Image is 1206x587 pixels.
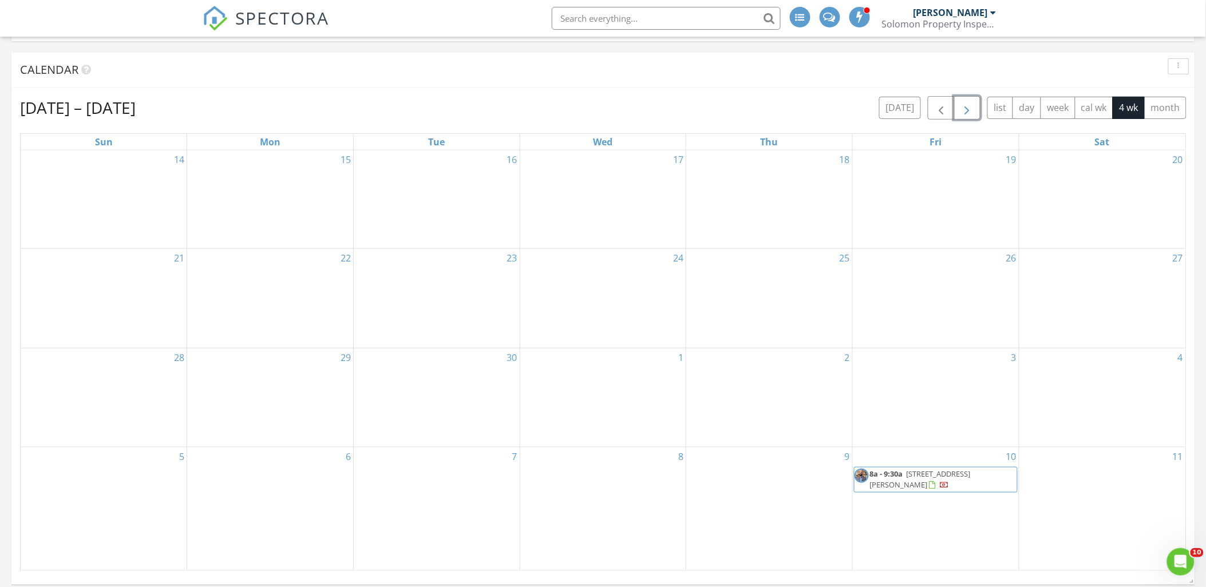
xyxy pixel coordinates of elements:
td: Go to September 21, 2025 [21,249,187,348]
a: Go to October 5, 2025 [177,447,187,466]
a: Go to October 7, 2025 [510,447,520,466]
td: Go to September 20, 2025 [1019,150,1185,249]
a: Go to September 18, 2025 [837,150,852,169]
a: Friday [927,134,944,150]
button: cal wk [1075,97,1114,119]
a: Monday [258,134,283,150]
td: Go to October 6, 2025 [187,447,354,570]
a: Go to September 28, 2025 [172,348,187,367]
td: Go to October 3, 2025 [853,348,1019,447]
a: SPECTORA [203,15,330,39]
span: SPECTORA [236,6,330,30]
input: Search everything... [552,7,781,30]
a: Go to September 17, 2025 [671,150,686,169]
h2: [DATE] – [DATE] [20,96,136,119]
a: Go to September 14, 2025 [172,150,187,169]
div: Solomon Property Inspections LLC [882,18,997,30]
td: Go to October 1, 2025 [520,348,686,447]
a: Go to October 4, 2025 [1176,348,1185,367]
button: list [987,97,1013,119]
span: [STREET_ADDRESS][PERSON_NAME] [870,469,971,490]
iframe: Intercom live chat [1167,548,1195,576]
td: Go to September 15, 2025 [187,150,354,249]
a: Go to September 26, 2025 [1004,249,1019,267]
a: Go to September 24, 2025 [671,249,686,267]
a: 8a - 9:30a [STREET_ADDRESS][PERSON_NAME] [854,467,1018,493]
a: Go to October 3, 2025 [1009,348,1019,367]
td: Go to September 22, 2025 [187,249,354,348]
a: Go to September 29, 2025 [338,348,353,367]
td: Go to October 4, 2025 [1019,348,1185,447]
span: 8a - 9:30a [870,469,903,479]
td: Go to October 8, 2025 [520,447,686,570]
a: Go to September 23, 2025 [505,249,520,267]
td: Go to October 10, 2025 [853,447,1019,570]
a: Go to October 8, 2025 [676,447,686,466]
td: Go to September 18, 2025 [686,150,853,249]
a: Go to September 21, 2025 [172,249,187,267]
td: Go to October 11, 2025 [1019,447,1185,570]
a: Go to October 10, 2025 [1004,447,1019,466]
td: Go to September 28, 2025 [21,348,187,447]
button: Next [954,96,981,120]
button: Previous [928,96,955,120]
a: Go to September 19, 2025 [1004,150,1019,169]
button: 4 wk [1113,97,1145,119]
a: Wednesday [591,134,615,150]
span: 10 [1191,548,1204,557]
a: Go to October 11, 2025 [1171,447,1185,466]
td: Go to September 19, 2025 [853,150,1019,249]
td: Go to September 24, 2025 [520,249,686,348]
button: week [1041,97,1075,119]
a: Go to September 16, 2025 [505,150,520,169]
a: Go to October 9, 2025 [843,447,852,466]
a: Go to October 2, 2025 [843,348,852,367]
td: Go to September 16, 2025 [353,150,520,249]
td: Go to October 2, 2025 [686,348,853,447]
td: Go to September 29, 2025 [187,348,354,447]
img: headshot_2.jpg [855,469,869,483]
a: Go to September 30, 2025 [505,348,520,367]
img: The Best Home Inspection Software - Spectora [203,6,228,31]
div: [PERSON_NAME] [914,7,988,18]
td: Go to October 9, 2025 [686,447,853,570]
a: Go to September 27, 2025 [1171,249,1185,267]
td: Go to September 30, 2025 [353,348,520,447]
a: 8a - 9:30a [STREET_ADDRESS][PERSON_NAME] [870,469,971,490]
td: Go to September 17, 2025 [520,150,686,249]
a: Thursday [758,134,781,150]
td: Go to September 27, 2025 [1019,249,1185,348]
a: Tuesday [426,134,447,150]
a: Sunday [93,134,115,150]
td: Go to September 26, 2025 [853,249,1019,348]
a: Go to October 1, 2025 [676,348,686,367]
a: Go to September 15, 2025 [338,150,353,169]
button: month [1144,97,1187,119]
a: Go to September 20, 2025 [1171,150,1185,169]
span: Calendar [20,62,78,77]
td: Go to September 23, 2025 [353,249,520,348]
a: Go to October 6, 2025 [343,447,353,466]
td: Go to September 25, 2025 [686,249,853,348]
button: day [1013,97,1041,119]
a: Saturday [1093,134,1112,150]
td: Go to October 5, 2025 [21,447,187,570]
button: [DATE] [879,97,921,119]
td: Go to October 7, 2025 [353,447,520,570]
td: Go to September 14, 2025 [21,150,187,249]
a: Go to September 22, 2025 [338,249,353,267]
a: Go to September 25, 2025 [837,249,852,267]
